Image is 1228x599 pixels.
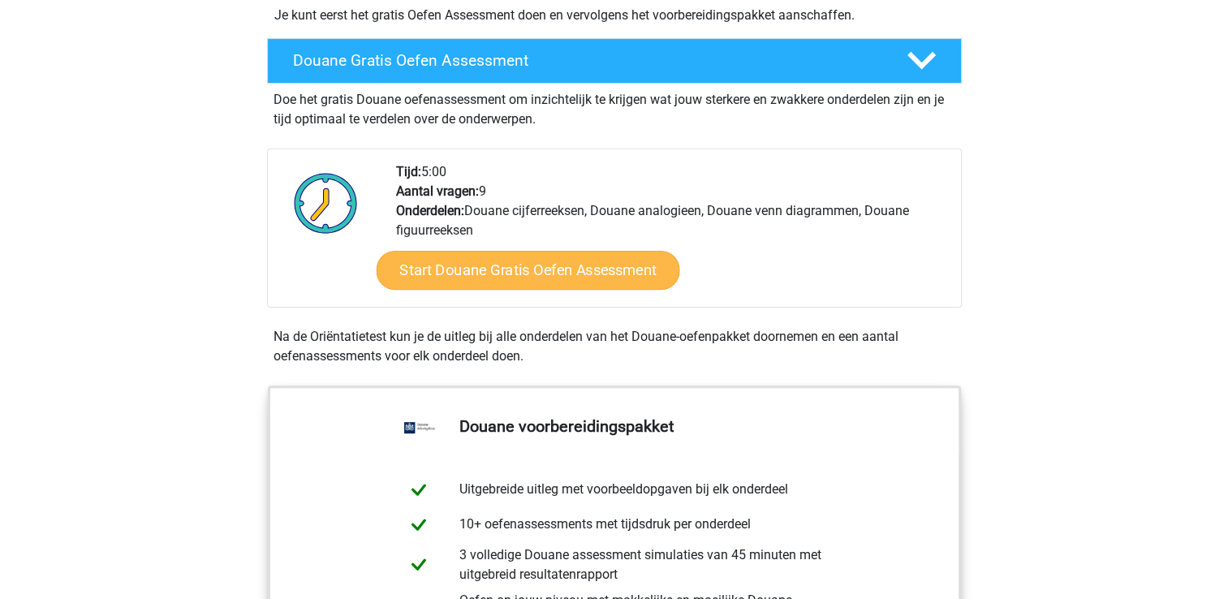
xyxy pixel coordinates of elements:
[396,203,464,218] b: Onderdelen:
[267,327,962,366] div: Na de Oriëntatietest kun je de uitleg bij alle onderdelen van het Douane-oefenpakket doornemen en...
[376,251,679,290] a: Start Douane Gratis Oefen Assessment
[285,162,367,243] img: Klok
[396,164,421,179] b: Tijd:
[384,162,960,307] div: 5:00 9 Douane cijferreeksen, Douane analogieen, Douane venn diagrammen, Douane figuurreeksen
[261,38,968,84] a: Douane Gratis Oefen Assessment
[293,51,881,70] h4: Douane Gratis Oefen Assessment
[267,84,962,129] div: Doe het gratis Douane oefenassessment om inzichtelijk te krijgen wat jouw sterkere en zwakkere on...
[396,183,479,199] b: Aantal vragen:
